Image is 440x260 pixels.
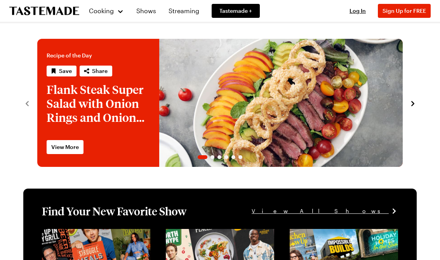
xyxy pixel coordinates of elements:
a: View full content for [object Object] [166,230,272,237]
span: Go to slide 2 [210,155,214,159]
a: Tastemade + [212,4,260,18]
button: navigate to previous item [23,98,31,107]
span: View More [51,143,79,151]
span: Go to slide 5 [231,155,235,159]
button: Log In [342,7,373,15]
a: View All Shows [252,207,398,215]
span: View All Shows [252,207,389,215]
span: Share [92,67,108,75]
span: Sign Up for FREE [383,7,426,14]
span: Cooking [89,7,114,14]
span: Go to slide 1 [198,155,207,159]
span: Go to slide 4 [224,155,228,159]
a: View full content for [object Object] [42,230,148,237]
h1: Find Your New Favorite Show [42,204,186,218]
span: Tastemade + [219,7,252,15]
a: View More [47,140,83,154]
button: Sign Up for FREE [378,4,431,18]
button: Share [80,66,112,76]
span: Save [59,67,72,75]
span: Go to slide 3 [217,155,221,159]
a: To Tastemade Home Page [9,7,79,16]
button: Save recipe [47,66,77,76]
a: View full content for [object Object] [290,230,396,237]
button: navigate to next item [409,98,417,107]
span: Log In [350,7,366,14]
div: 1 / 6 [37,39,403,167]
button: Cooking [89,2,124,20]
span: Go to slide 6 [238,155,242,159]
